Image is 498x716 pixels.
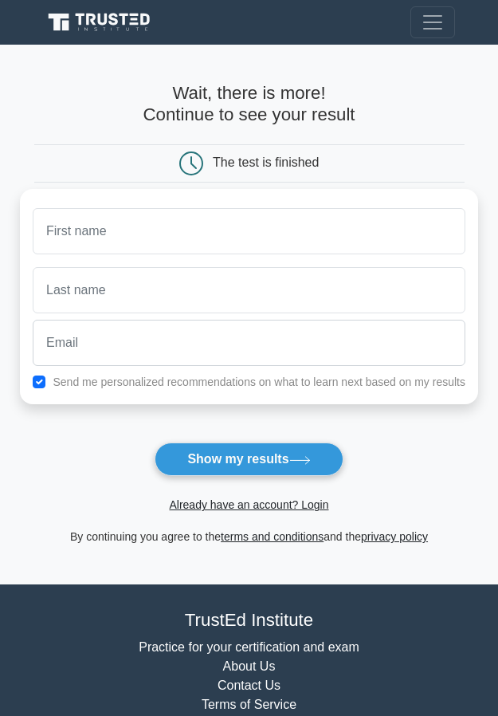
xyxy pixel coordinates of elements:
[33,320,465,366] input: Email
[44,610,455,631] h4: TrustEd Institute
[169,498,328,511] a: Already have an account? Login
[410,6,455,38] button: Toggle navigation
[213,156,319,170] div: The test is finished
[20,83,478,125] h4: Wait, there is more! Continue to see your result
[221,530,324,543] a: terms and conditions
[53,376,465,388] label: Send me personalized recommendations on what to learn next based on my results
[139,640,359,654] a: Practice for your certification and exam
[33,267,465,313] input: Last name
[223,659,276,673] a: About Us
[10,527,488,546] div: By continuing you agree to the and the
[33,208,465,254] input: First name
[202,698,296,711] a: Terms of Service
[155,443,343,476] button: Show my results
[361,530,428,543] a: privacy policy
[218,679,280,692] a: Contact Us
